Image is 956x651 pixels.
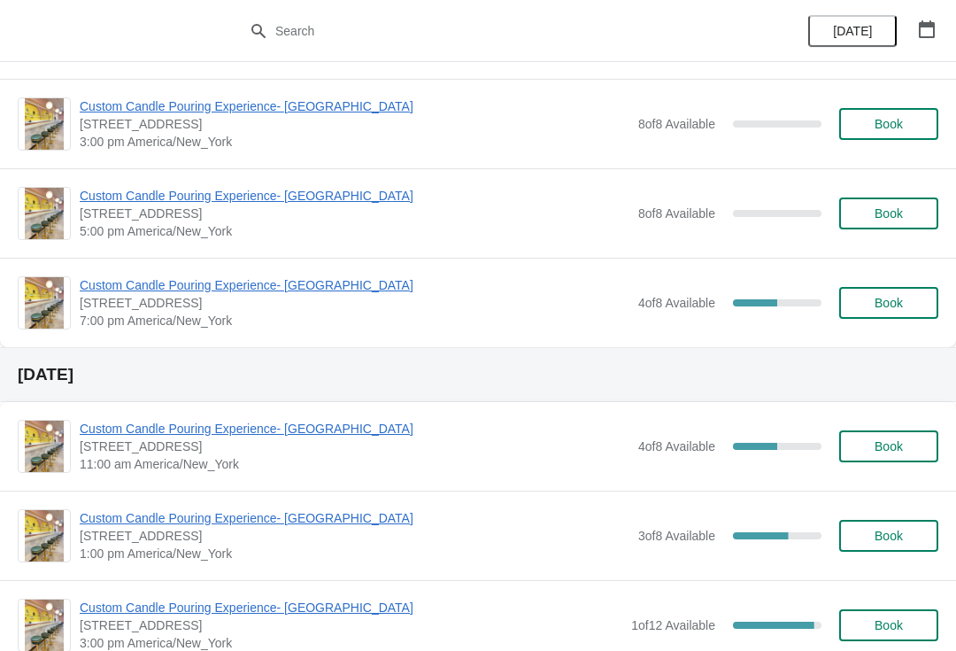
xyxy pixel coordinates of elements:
span: Custom Candle Pouring Experience- [GEOGRAPHIC_DATA] [80,420,629,438]
span: 4 of 8 Available [638,439,715,453]
span: 8 of 8 Available [638,206,715,221]
button: [DATE] [808,15,897,47]
span: Custom Candle Pouring Experience- [GEOGRAPHIC_DATA] [80,599,622,616]
span: Custom Candle Pouring Experience- [GEOGRAPHIC_DATA] [80,97,629,115]
span: [STREET_ADDRESS] [80,616,622,634]
span: Book [875,529,903,543]
img: Custom Candle Pouring Experience- Delray Beach | 415 East Atlantic Avenue, Delray Beach, FL, USA ... [25,188,64,239]
img: Custom Candle Pouring Experience- Delray Beach | 415 East Atlantic Avenue, Delray Beach, FL, USA ... [25,510,64,562]
img: Custom Candle Pouring Experience- Delray Beach | 415 East Atlantic Avenue, Delray Beach, FL, USA ... [25,600,64,651]
span: 1 of 12 Available [631,618,715,632]
button: Book [839,609,938,641]
span: 4 of 8 Available [638,296,715,310]
span: [STREET_ADDRESS] [80,438,629,455]
span: [STREET_ADDRESS] [80,205,629,222]
span: [STREET_ADDRESS] [80,527,629,545]
span: 8 of 8 Available [638,117,715,131]
span: [STREET_ADDRESS] [80,294,629,312]
button: Book [839,198,938,229]
button: Book [839,108,938,140]
span: Custom Candle Pouring Experience- [GEOGRAPHIC_DATA] [80,276,629,294]
img: Custom Candle Pouring Experience- Delray Beach | 415 East Atlantic Avenue, Delray Beach, FL, USA ... [25,98,64,150]
span: Custom Candle Pouring Experience- [GEOGRAPHIC_DATA] [80,187,629,205]
button: Book [839,520,938,552]
span: Custom Candle Pouring Experience- [GEOGRAPHIC_DATA] [80,509,629,527]
span: 5:00 pm America/New_York [80,222,629,240]
span: Book [875,439,903,453]
span: 11:00 am America/New_York [80,455,629,473]
img: Custom Candle Pouring Experience- Delray Beach | 415 East Atlantic Avenue, Delray Beach, FL, USA ... [25,421,64,472]
button: Book [839,287,938,319]
span: 1:00 pm America/New_York [80,545,629,562]
span: [STREET_ADDRESS] [80,115,629,133]
span: Book [875,618,903,632]
span: 3 of 8 Available [638,529,715,543]
span: Book [875,206,903,221]
span: Book [875,117,903,131]
span: Book [875,296,903,310]
img: Custom Candle Pouring Experience- Delray Beach | 415 East Atlantic Avenue, Delray Beach, FL, USA ... [25,277,64,329]
span: [DATE] [833,24,872,38]
h2: [DATE] [18,366,938,384]
button: Book [839,430,938,462]
span: 7:00 pm America/New_York [80,312,629,329]
input: Search [274,15,717,47]
span: 3:00 pm America/New_York [80,133,629,151]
